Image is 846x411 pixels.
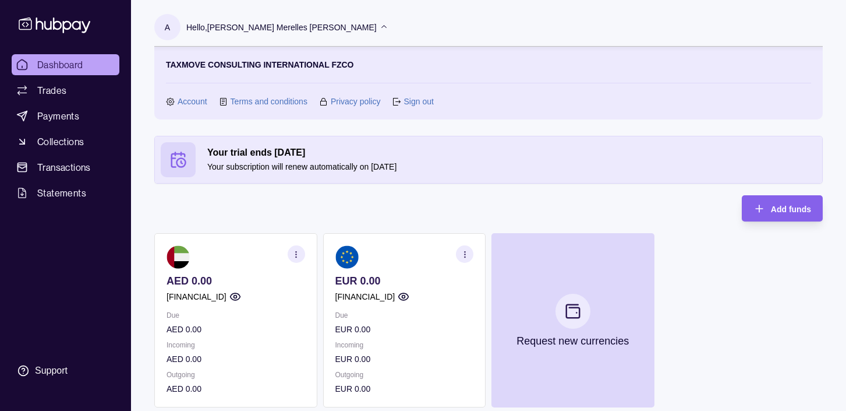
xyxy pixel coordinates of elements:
p: AED 0.00 [167,353,305,366]
a: Terms and conditions [231,95,307,108]
span: Add funds [771,205,811,214]
p: Due [167,309,305,322]
p: EUR 0.00 [335,323,474,336]
p: EUR 0.00 [335,353,474,366]
a: Sign out [403,95,433,108]
p: Incoming [335,339,474,352]
p: Incoming [167,339,305,352]
a: Privacy policy [331,95,381,108]
img: eu [335,245,359,269]
a: Collections [12,131,119,152]
button: Request new currencies [491,233,654,408]
p: AED 0.00 [167,323,305,336]
a: Transactions [12,157,119,178]
p: A [165,21,170,34]
span: Dashboard [37,58,83,72]
p: Request new currencies [516,335,629,347]
h2: Your trial ends [DATE] [207,146,816,159]
a: Dashboard [12,54,119,75]
span: Transactions [37,160,91,174]
p: AED 0.00 [167,275,305,287]
p: Due [335,309,474,322]
p: Hello, [PERSON_NAME] Merelles [PERSON_NAME] [186,21,377,34]
span: Payments [37,109,79,123]
p: [FINANCIAL_ID] [167,290,226,303]
a: Support [12,359,119,383]
p: EUR 0.00 [335,382,474,395]
a: Trades [12,80,119,101]
p: Outgoing [335,368,474,381]
img: ae [167,245,190,269]
span: Collections [37,135,84,149]
p: TAXMOVE CONSULTING INTERNATIONAL FZCO [166,58,354,71]
p: Outgoing [167,368,305,381]
p: EUR 0.00 [335,275,474,287]
p: [FINANCIAL_ID] [335,290,395,303]
div: Support [35,364,68,377]
a: Statements [12,182,119,203]
p: AED 0.00 [167,382,305,395]
a: Account [178,95,207,108]
button: Add funds [742,195,823,222]
span: Trades [37,83,66,97]
p: Your subscription will renew automatically on [DATE] [207,160,816,173]
a: Payments [12,106,119,127]
span: Statements [37,186,86,200]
